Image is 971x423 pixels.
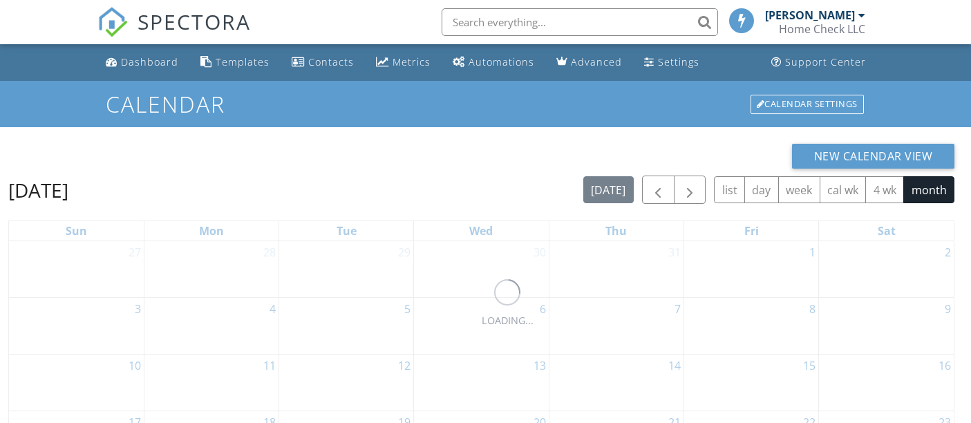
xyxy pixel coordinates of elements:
td: Go to July 31, 2025 [549,241,684,298]
a: Advanced [551,50,628,75]
a: Monday [196,221,227,241]
a: Go to August 12, 2025 [395,355,413,377]
button: cal wk [820,176,867,203]
td: Go to August 16, 2025 [819,354,954,411]
td: Go to August 8, 2025 [684,297,818,354]
a: Go to August 5, 2025 [402,298,413,320]
a: Go to August 6, 2025 [537,298,549,320]
a: Thursday [603,221,630,241]
a: Settings [639,50,705,75]
a: Automations (Basic) [447,50,540,75]
td: Go to August 1, 2025 [684,241,818,298]
img: The Best Home Inspection Software - Spectora [97,7,128,37]
h1: Calendar [106,92,865,116]
a: Go to August 9, 2025 [942,298,954,320]
td: Go to August 10, 2025 [9,354,144,411]
a: Go to August 8, 2025 [807,298,818,320]
a: Go to August 10, 2025 [126,355,144,377]
td: Go to August 3, 2025 [9,297,144,354]
td: Go to July 28, 2025 [144,241,279,298]
button: [DATE] [583,176,634,203]
a: Go to August 14, 2025 [666,355,684,377]
a: Sunday [63,221,90,241]
a: Go to August 16, 2025 [936,355,954,377]
a: Go to August 7, 2025 [672,298,684,320]
td: Go to August 2, 2025 [819,241,954,298]
span: SPECTORA [138,7,251,36]
a: Metrics [370,50,436,75]
td: Go to August 14, 2025 [549,354,684,411]
td: Go to August 13, 2025 [414,354,549,411]
a: Go to August 11, 2025 [261,355,279,377]
td: Go to August 11, 2025 [144,354,279,411]
td: Go to August 7, 2025 [549,297,684,354]
a: Go to July 31, 2025 [666,241,684,263]
a: Go to July 27, 2025 [126,241,144,263]
a: Tuesday [334,221,359,241]
div: Automations [469,55,534,68]
a: Dashboard [100,50,184,75]
a: Wednesday [466,221,496,241]
button: month [903,176,954,203]
button: New Calendar View [792,144,955,169]
a: SPECTORA [97,19,251,48]
div: Templates [216,55,270,68]
input: Search everything... [442,8,718,36]
a: Go to August 4, 2025 [267,298,279,320]
td: Go to July 29, 2025 [279,241,414,298]
a: Go to July 28, 2025 [261,241,279,263]
h2: [DATE] [8,176,68,204]
td: Go to July 30, 2025 [414,241,549,298]
button: day [744,176,779,203]
div: Support Center [785,55,866,68]
td: Go to August 12, 2025 [279,354,414,411]
button: 4 wk [865,176,904,203]
div: Dashboard [121,55,178,68]
td: Go to August 9, 2025 [819,297,954,354]
button: list [714,176,745,203]
a: Calendar Settings [749,93,865,115]
a: Friday [742,221,762,241]
a: Saturday [875,221,898,241]
a: Contacts [286,50,359,75]
td: Go to August 6, 2025 [414,297,549,354]
div: LOADING... [482,313,534,328]
button: week [778,176,820,203]
div: Calendar Settings [751,95,864,114]
div: Contacts [308,55,354,68]
a: Go to August 3, 2025 [132,298,144,320]
a: Go to August 13, 2025 [531,355,549,377]
button: Previous month [642,176,675,204]
a: Support Center [766,50,871,75]
div: Home Check LLC [779,22,865,36]
td: Go to August 4, 2025 [144,297,279,354]
a: Go to August 15, 2025 [800,355,818,377]
div: Settings [658,55,699,68]
a: Go to August 1, 2025 [807,241,818,263]
div: [PERSON_NAME] [765,8,855,22]
a: Go to July 30, 2025 [531,241,549,263]
button: Next month [674,176,706,204]
td: Go to August 15, 2025 [684,354,818,411]
a: Go to August 2, 2025 [942,241,954,263]
a: Go to July 29, 2025 [395,241,413,263]
td: Go to July 27, 2025 [9,241,144,298]
a: Templates [195,50,275,75]
div: Metrics [393,55,431,68]
td: Go to August 5, 2025 [279,297,414,354]
div: Advanced [571,55,622,68]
